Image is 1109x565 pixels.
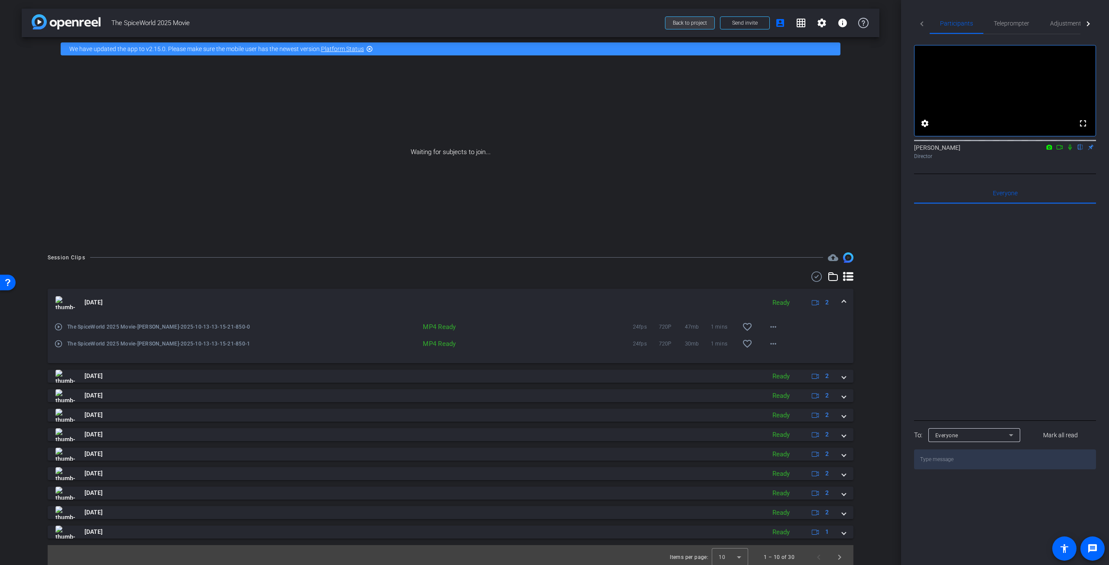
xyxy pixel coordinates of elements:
[796,18,806,28] mat-icon: grid_on
[55,296,75,309] img: thumb-nail
[920,118,930,129] mat-icon: settings
[55,448,75,461] img: thumb-nail
[825,298,829,307] span: 2
[54,339,63,348] mat-icon: play_circle_outline
[825,371,829,381] span: 2
[742,322,752,332] mat-icon: favorite_border
[659,339,685,348] span: 720P
[825,469,829,478] span: 2
[659,323,685,331] span: 720P
[768,508,794,518] div: Ready
[368,339,460,348] div: MP4 Ready
[940,20,973,26] span: Participants
[825,410,829,420] span: 2
[84,298,103,307] span: [DATE]
[48,409,853,422] mat-expansion-panel-header: thumb-nail[DATE]Ready2
[825,430,829,439] span: 2
[768,391,794,401] div: Ready
[48,370,853,383] mat-expansion-panel-header: thumb-nail[DATE]Ready2
[84,410,103,420] span: [DATE]
[914,430,922,440] div: To:
[720,16,770,29] button: Send invite
[111,14,660,32] span: The SpiceWorld 2025 Movie
[1075,143,1086,151] mat-icon: flip
[366,45,373,52] mat-icon: highlight_off
[768,430,794,440] div: Ready
[84,371,103,381] span: [DATE]
[84,527,103,536] span: [DATE]
[768,339,778,349] mat-icon: more_horiz
[48,389,853,402] mat-expansion-panel-header: thumb-nail[DATE]Ready2
[55,467,75,480] img: thumb-nail
[32,14,101,29] img: app-logo
[825,508,829,517] span: 2
[768,371,794,381] div: Ready
[633,323,659,331] span: 24fps
[61,42,840,55] div: We have updated the app to v2.15.0. Please make sure the mobile user has the newest version.
[48,428,853,441] mat-expansion-panel-header: thumb-nail[DATE]Ready2
[54,323,63,331] mat-icon: play_circle_outline
[764,553,794,562] div: 1 – 10 of 30
[993,190,1018,196] span: Everyone
[1025,427,1096,443] button: Mark all read
[55,487,75,500] img: thumb-nail
[321,45,364,52] a: Platform Status
[48,448,853,461] mat-expansion-panel-header: thumb-nail[DATE]Ready2
[55,526,75,539] img: thumb-nail
[1059,543,1070,554] mat-icon: accessibility
[1087,543,1098,554] mat-icon: message
[48,506,853,519] mat-expansion-panel-header: thumb-nail[DATE]Ready2
[67,323,260,331] span: The SpiceWorld 2025 Movie-[PERSON_NAME]-2025-10-13-13-15-21-850-0
[768,488,794,498] div: Ready
[48,487,853,500] mat-expansion-panel-header: thumb-nail[DATE]Ready2
[732,19,758,26] span: Send invite
[48,467,853,480] mat-expansion-panel-header: thumb-nail[DATE]Ready2
[914,143,1096,160] div: [PERSON_NAME]
[914,152,1096,160] div: Director
[768,322,778,332] mat-icon: more_horiz
[825,391,829,400] span: 2
[368,323,460,331] div: MP4 Ready
[673,20,707,26] span: Back to project
[711,323,737,331] span: 1 mins
[67,339,260,348] span: The SpiceWorld 2025 Movie-[PERSON_NAME]-2025-10-13-13-15-21-850-1
[1043,431,1078,440] span: Mark all read
[825,527,829,536] span: 1
[768,449,794,459] div: Ready
[768,469,794,479] div: Ready
[633,339,659,348] span: 24fps
[1050,20,1084,26] span: Adjustments
[775,18,785,28] mat-icon: account_box
[84,391,103,400] span: [DATE]
[825,488,829,497] span: 2
[22,61,879,244] div: Waiting for subjects to join...
[670,553,708,562] div: Items per page:
[843,252,853,263] img: Session clips
[828,252,838,263] span: Destinations for your clips
[994,20,1029,26] span: Teleprompter
[768,527,794,537] div: Ready
[84,449,103,458] span: [DATE]
[711,339,737,348] span: 1 mins
[685,323,711,331] span: 47mb
[55,370,75,383] img: thumb-nail
[84,508,103,517] span: [DATE]
[768,298,794,308] div: Ready
[685,339,711,348] span: 30mb
[55,409,75,422] img: thumb-nail
[48,289,853,316] mat-expansion-panel-header: thumb-nail[DATE]Ready2
[828,252,838,263] mat-icon: cloud_upload
[935,433,958,439] span: Everyone
[55,428,75,441] img: thumb-nail
[48,526,853,539] mat-expansion-panel-header: thumb-nail[DATE]Ready1
[817,18,827,28] mat-icon: settings
[84,469,103,478] span: [DATE]
[825,449,829,458] span: 2
[768,410,794,420] div: Ready
[84,488,103,497] span: [DATE]
[84,430,103,439] span: [DATE]
[48,316,853,363] div: thumb-nail[DATE]Ready2
[48,253,85,262] div: Session Clips
[837,18,848,28] mat-icon: info
[742,339,752,349] mat-icon: favorite_border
